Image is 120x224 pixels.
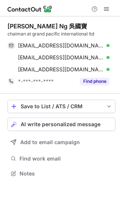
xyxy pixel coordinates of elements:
[20,139,80,145] span: Add to email campaign
[7,168,115,179] button: Notes
[18,66,104,73] span: [EMAIL_ADDRESS][DOMAIN_NAME]
[19,170,112,177] span: Notes
[7,22,87,30] div: [PERSON_NAME] Ng 吳國寶
[80,78,109,85] button: Reveal Button
[7,153,115,164] button: Find work email
[21,121,100,127] span: AI write personalized message
[21,103,102,109] div: Save to List / ATS / CRM
[7,100,115,113] button: save-profile-one-click
[7,31,115,37] div: chaiman at grand pacific international ltd
[18,54,104,61] span: [EMAIL_ADDRESS][DOMAIN_NAME]
[7,4,52,13] img: ContactOut v5.3.10
[7,136,115,149] button: Add to email campaign
[18,42,104,49] span: [EMAIL_ADDRESS][DOMAIN_NAME]
[7,118,115,131] button: AI write personalized message
[19,155,112,162] span: Find work email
